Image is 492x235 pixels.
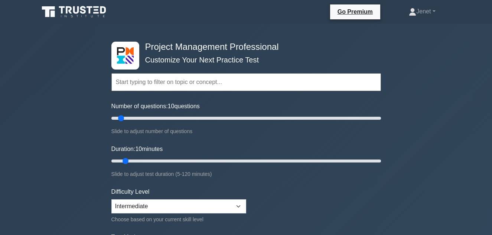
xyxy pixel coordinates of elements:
span: 10 [168,103,175,109]
label: Number of questions: questions [111,102,200,111]
div: Slide to adjust test duration (5-120 minutes) [111,170,381,178]
h4: Project Management Professional [142,42,345,52]
span: 10 [135,146,142,152]
label: Duration: minutes [111,145,163,154]
div: Choose based on your current skill level [111,215,246,224]
div: Slide to adjust number of questions [111,127,381,136]
a: Go Premium [333,7,377,16]
a: Jenet [391,4,453,19]
input: Start typing to filter on topic or concept... [111,73,381,91]
label: Difficulty Level [111,187,150,196]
